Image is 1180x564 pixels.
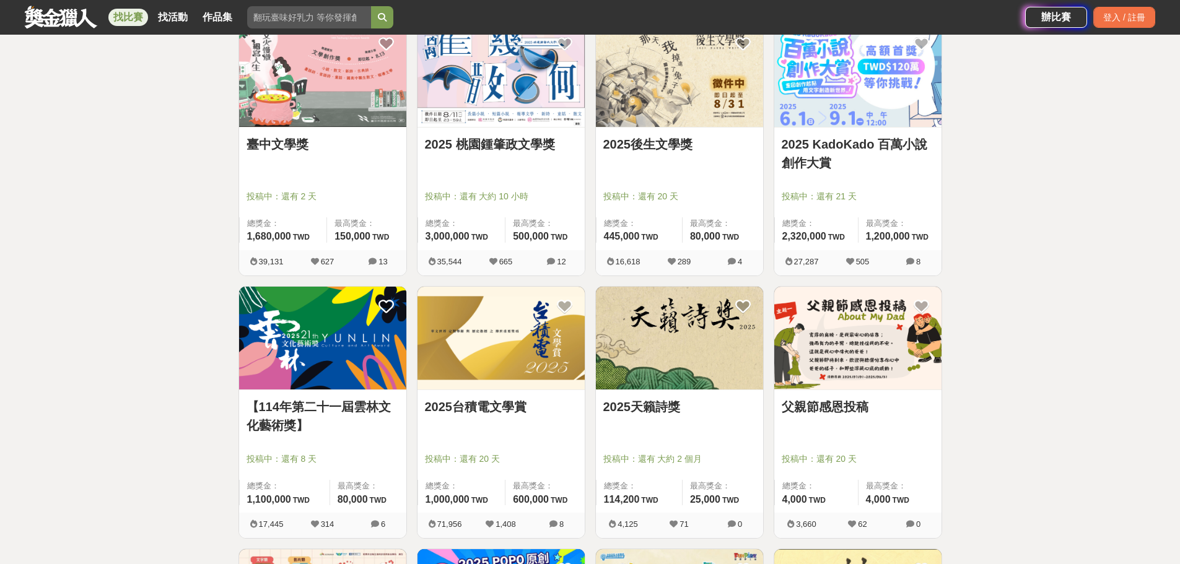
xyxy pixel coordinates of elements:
a: 2025 桃園鍾肇政文學獎 [425,135,577,154]
span: 投稿中：還有 21 天 [782,190,934,203]
span: TWD [828,233,845,241]
span: TWD [893,496,909,505]
span: 投稿中：還有 2 天 [247,190,399,203]
span: 3,000,000 [426,231,470,241]
a: 2025台積電文學賞 [425,397,577,416]
span: 80,000 [338,494,368,505]
span: 13 [378,257,387,266]
img: Cover Image [596,24,763,127]
span: 1,000,000 [426,494,470,505]
span: TWD [641,233,658,241]
span: 8 [559,519,564,529]
span: 4,000 [866,494,891,505]
span: 投稿中：還有 20 天 [603,190,756,203]
a: Cover Image [239,287,406,391]
span: 505 [856,257,870,266]
span: 最高獎金： [338,480,399,492]
span: TWD [809,496,826,505]
a: 作品集 [198,9,237,26]
span: TWD [722,496,739,505]
span: 0 [916,519,920,529]
span: 12 [557,257,566,266]
span: 8 [916,257,920,266]
span: 1,100,000 [247,494,291,505]
span: 80,000 [690,231,720,241]
span: TWD [370,496,387,505]
span: TWD [293,496,310,505]
a: Cover Image [596,24,763,128]
span: 665 [499,257,513,266]
a: Cover Image [417,287,585,391]
img: Cover Image [239,24,406,127]
span: 1,680,000 [247,231,291,241]
a: 2025 KadoKado 百萬小說創作大賞 [782,135,934,172]
span: TWD [641,496,658,505]
img: Cover Image [417,287,585,390]
span: 最高獎金： [690,480,756,492]
a: 【114年第二十一屆雲林文化藝術獎】 [247,397,399,435]
span: 總獎金： [782,480,850,492]
span: 投稿中：還有 大約 10 小時 [425,190,577,203]
span: 最高獎金： [690,217,756,230]
span: 最高獎金： [866,480,934,492]
span: 150,000 [334,231,370,241]
span: 0 [738,519,742,529]
a: 2025後生文學獎 [603,135,756,154]
span: 71,956 [437,519,462,529]
a: Cover Image [774,287,942,391]
span: 114,200 [604,494,640,505]
span: 總獎金： [604,480,675,492]
span: 2,320,000 [782,231,826,241]
a: 父親節感恩投稿 [782,397,934,416]
a: 臺中文學獎 [247,135,399,154]
a: 辦比賽 [1025,7,1087,28]
a: Cover Image [774,24,942,128]
span: 4,125 [618,519,638,529]
span: 投稿中：還有 20 天 [425,453,577,466]
img: Cover Image [774,24,942,127]
span: TWD [293,233,310,241]
span: 4,000 [782,494,807,505]
a: Cover Image [596,287,763,391]
span: 627 [321,257,334,266]
span: 62 [858,519,867,529]
span: TWD [551,496,567,505]
img: Cover Image [596,287,763,390]
span: 39,131 [259,257,284,266]
input: 翻玩臺味好乳力 等你發揮創意！ [247,6,371,28]
a: 2025天籟詩獎 [603,397,756,416]
span: 最高獎金： [513,217,577,230]
span: 總獎金： [782,217,850,230]
span: 71 [680,519,688,529]
span: 投稿中：還有 20 天 [782,453,934,466]
span: 17,445 [259,519,284,529]
span: 445,000 [604,231,640,241]
img: Cover Image [774,287,942,390]
span: 總獎金： [247,480,322,492]
span: 27,287 [794,257,819,266]
span: TWD [912,233,929,241]
span: 最高獎金： [866,217,934,230]
span: 289 [678,257,691,266]
span: 總獎金： [604,217,675,230]
span: 3,660 [796,519,816,529]
span: 1,200,000 [866,231,910,241]
span: TWD [372,233,389,241]
a: Cover Image [417,24,585,128]
img: Cover Image [239,287,406,390]
span: 總獎金： [426,480,498,492]
span: 最高獎金： [513,480,577,492]
span: TWD [722,233,739,241]
img: Cover Image [417,24,585,127]
div: 登入 / 註冊 [1093,7,1155,28]
span: 6 [381,519,385,529]
a: Cover Image [239,24,406,128]
span: 500,000 [513,231,549,241]
a: 找活動 [153,9,193,26]
span: 35,544 [437,257,462,266]
span: 16,618 [616,257,640,266]
span: 最高獎金： [334,217,398,230]
span: 投稿中：還有 大約 2 個月 [603,453,756,466]
span: 投稿中：還有 8 天 [247,453,399,466]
